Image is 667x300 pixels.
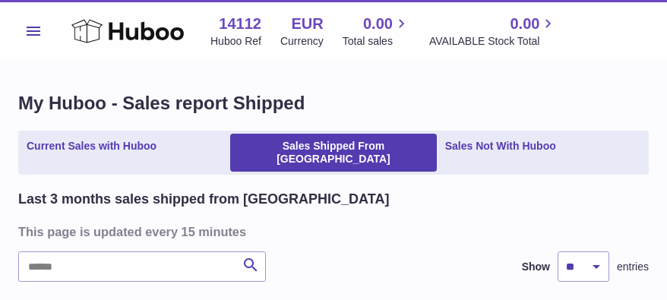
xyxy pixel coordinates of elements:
[18,91,649,115] h1: My Huboo - Sales report Shipped
[363,14,393,34] span: 0.00
[280,34,324,49] div: Currency
[429,34,558,49] span: AVAILABLE Stock Total
[230,134,436,172] a: Sales Shipped From [GEOGRAPHIC_DATA]
[440,134,561,172] a: Sales Not With Huboo
[210,34,261,49] div: Huboo Ref
[18,223,645,240] h3: This page is updated every 15 minutes
[21,134,162,172] a: Current Sales with Huboo
[343,14,410,49] a: 0.00 Total sales
[510,14,539,34] span: 0.00
[18,190,389,208] h2: Last 3 months sales shipped from [GEOGRAPHIC_DATA]
[522,260,550,274] label: Show
[343,34,410,49] span: Total sales
[292,14,324,34] strong: EUR
[219,14,261,34] strong: 14112
[429,14,558,49] a: 0.00 AVAILABLE Stock Total
[617,260,649,274] span: entries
